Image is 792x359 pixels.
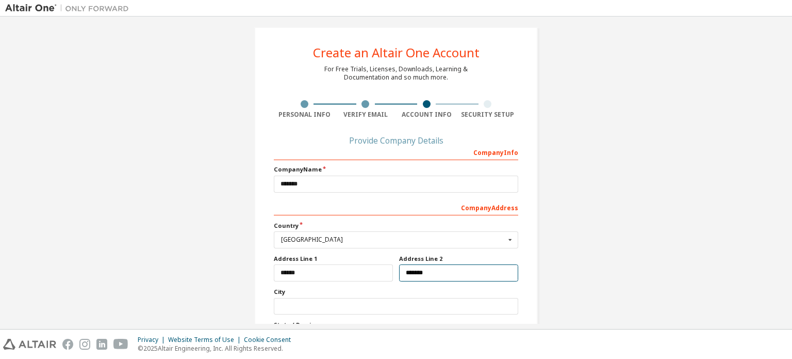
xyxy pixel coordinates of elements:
[274,144,518,160] div: Company Info
[168,336,244,344] div: Website Terms of Use
[5,3,134,13] img: Altair One
[244,336,297,344] div: Cookie Consent
[281,237,505,243] div: [GEOGRAPHIC_DATA]
[274,321,518,329] label: State / Province
[274,255,393,263] label: Address Line 1
[274,111,335,119] div: Personal Info
[138,344,297,353] p: © 2025 Altair Engineering, Inc. All Rights Reserved.
[79,339,90,350] img: instagram.svg
[3,339,56,350] img: altair_logo.svg
[274,222,518,230] label: Country
[313,46,480,59] div: Create an Altair One Account
[274,288,518,296] label: City
[96,339,107,350] img: linkedin.svg
[457,111,519,119] div: Security Setup
[324,65,468,82] div: For Free Trials, Licenses, Downloads, Learning & Documentation and so much more.
[399,255,518,263] label: Address Line 2
[274,137,518,144] div: Provide Company Details
[138,336,168,344] div: Privacy
[113,339,128,350] img: youtube.svg
[335,111,397,119] div: Verify Email
[274,199,518,215] div: Company Address
[396,111,457,119] div: Account Info
[62,339,73,350] img: facebook.svg
[274,165,518,174] label: Company Name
